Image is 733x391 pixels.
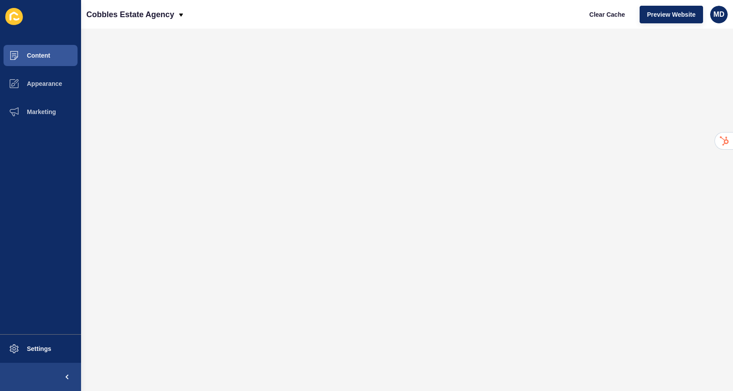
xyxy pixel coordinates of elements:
button: Clear Cache [582,6,633,23]
span: Preview Website [647,10,696,19]
button: Preview Website [640,6,703,23]
span: Clear Cache [589,10,625,19]
span: MD [714,10,725,19]
p: Cobbles Estate Agency [86,4,174,26]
